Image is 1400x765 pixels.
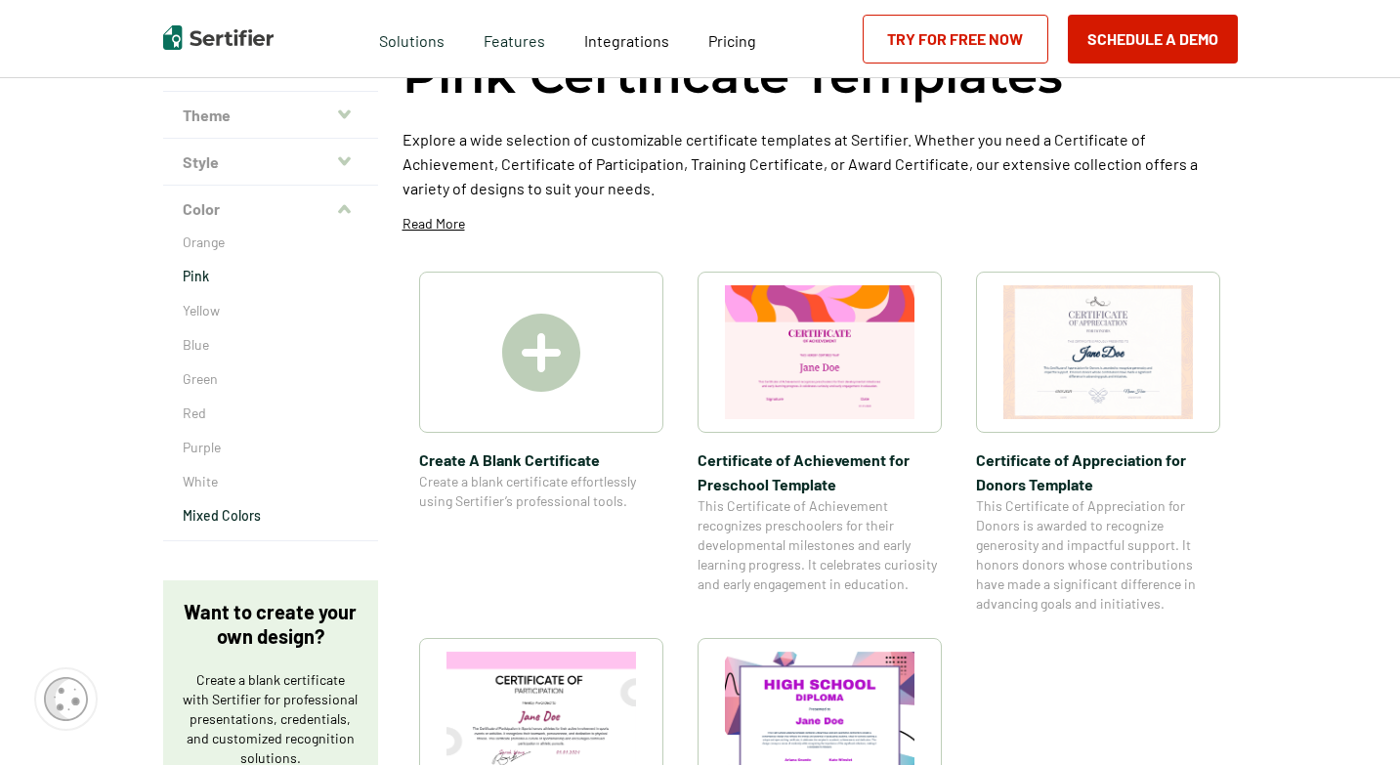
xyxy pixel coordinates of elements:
[584,26,669,51] a: Integrations
[183,438,359,457] a: Purple
[163,92,378,139] button: Theme
[502,314,580,392] img: Create A Blank Certificate
[584,31,669,50] span: Integrations
[163,233,378,541] div: Color
[976,272,1220,614] a: Certificate of Appreciation for Donors​ TemplateCertificate of Appreciation for Donors​ TemplateT...
[1302,671,1400,765] div: Виджет чата
[1302,671,1400,765] iframe: Chat Widget
[163,139,378,186] button: Style
[484,26,545,51] span: Features
[419,472,663,511] span: Create a blank certificate effortlessly using Sertifier’s professional tools.
[976,496,1220,614] span: This Certificate of Appreciation for Donors is awarded to recognize generosity and impactful supp...
[163,186,378,233] button: Color
[403,214,465,234] p: Read More
[708,31,756,50] span: Pricing
[183,600,359,649] p: Want to create your own design?
[183,301,359,320] a: Yellow
[379,26,445,51] span: Solutions
[183,369,359,389] a: Green
[698,496,942,594] span: This Certificate of Achievement recognizes preschoolers for their developmental milestones and ea...
[725,285,914,419] img: Certificate of Achievement for Preschool Template
[1068,15,1238,64] button: Schedule a Demo
[183,335,359,355] a: Blue
[976,447,1220,496] span: Certificate of Appreciation for Donors​ Template
[698,447,942,496] span: Certificate of Achievement for Preschool Template
[183,267,359,286] a: Pink
[419,447,663,472] span: Create A Blank Certificate
[183,404,359,423] a: Red
[183,506,359,526] a: Mixed Colors
[698,272,942,614] a: Certificate of Achievement for Preschool TemplateCertificate of Achievement for Preschool Templat...
[183,472,359,491] a: White
[183,233,359,252] a: Orange
[44,677,88,721] img: Cookie Popup Icon
[1003,285,1193,419] img: Certificate of Appreciation for Donors​ Template
[708,26,756,51] a: Pricing
[863,15,1048,64] a: Try for Free Now
[163,25,274,50] img: Sertifier | Digital Credentialing Platform
[403,127,1238,200] p: Explore a wide selection of customizable certificate templates at Sertifier. Whether you need a C...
